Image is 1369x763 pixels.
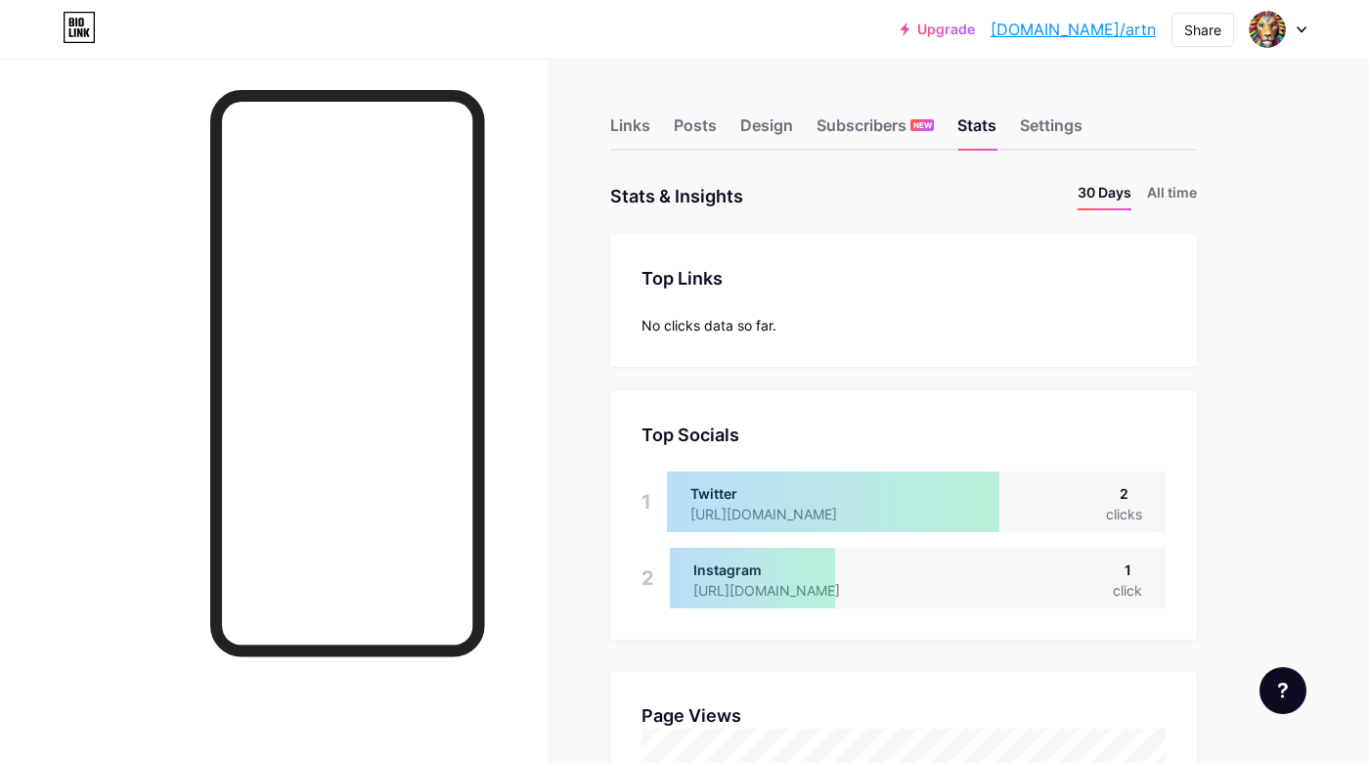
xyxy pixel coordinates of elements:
div: Links [610,113,650,149]
div: Share [1184,20,1221,40]
div: clicks [1106,504,1142,524]
img: Ary Correia Filho [1249,11,1286,48]
div: 1 [1113,560,1142,580]
div: Posts [674,113,717,149]
div: 2 [641,548,654,608]
div: click [1113,580,1142,601]
div: Subscribers [817,113,934,149]
div: 1 [641,471,651,532]
a: [DOMAIN_NAME]/artn [991,18,1156,41]
div: Settings [1020,113,1082,149]
div: Page Views [641,702,1166,729]
div: Top Socials [641,422,1166,448]
span: NEW [913,119,932,131]
a: Upgrade [901,22,975,37]
div: Design [740,113,793,149]
div: Top Links [641,265,1166,292]
li: All time [1147,182,1197,210]
div: Stats [957,113,996,149]
div: Stats & Insights [610,182,743,210]
li: 30 Days [1078,182,1131,210]
div: No clicks data so far. [641,315,1166,336]
div: 2 [1106,483,1142,504]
